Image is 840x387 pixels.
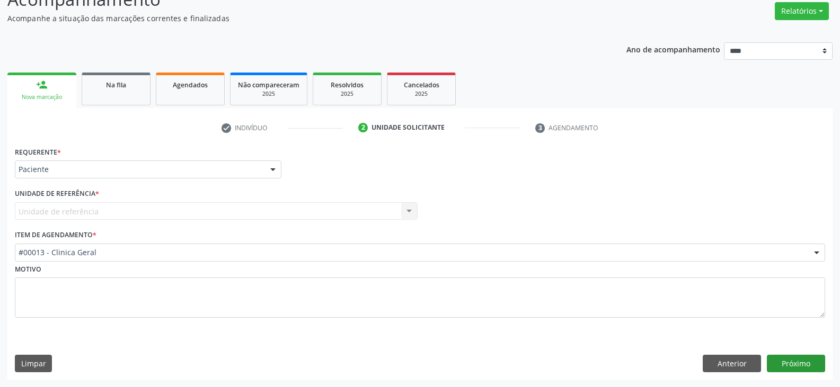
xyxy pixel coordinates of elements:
[703,355,761,373] button: Anterior
[395,90,448,98] div: 2025
[775,2,829,20] button: Relatórios
[15,262,41,278] label: Motivo
[19,247,803,258] span: #00013 - Clinica Geral
[15,227,96,244] label: Item de agendamento
[15,93,69,101] div: Nova marcação
[238,90,299,98] div: 2025
[404,80,439,89] span: Cancelados
[372,123,445,132] div: Unidade solicitante
[767,355,825,373] button: Próximo
[238,80,299,89] span: Não compareceram
[15,355,52,373] button: Limpar
[626,42,720,56] p: Ano de acompanhamento
[36,79,48,91] div: person_add
[7,13,585,24] p: Acompanhe a situação das marcações correntes e finalizadas
[15,186,99,202] label: Unidade de referência
[321,90,374,98] div: 2025
[173,80,208,89] span: Agendados
[106,80,126,89] span: Na fila
[19,164,260,175] span: Paciente
[15,144,61,160] label: Requerente
[358,123,368,132] div: 2
[331,80,364,89] span: Resolvidos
